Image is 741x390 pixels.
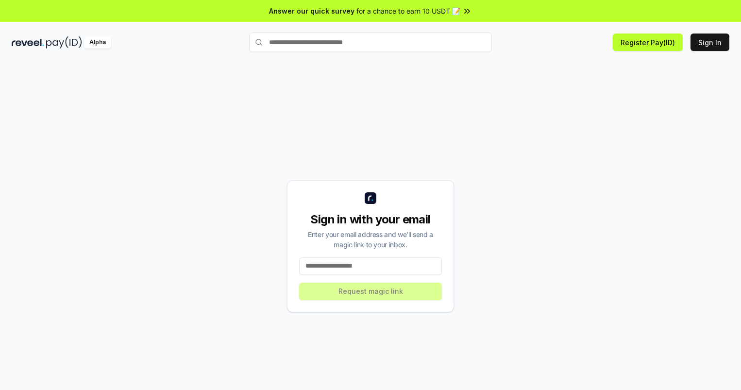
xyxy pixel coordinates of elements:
img: logo_small [365,192,376,204]
span: for a chance to earn 10 USDT 📝 [356,6,460,16]
button: Sign In [690,34,729,51]
span: Answer our quick survey [269,6,354,16]
div: Alpha [84,36,111,49]
img: reveel_dark [12,36,44,49]
div: Enter your email address and we’ll send a magic link to your inbox. [299,229,442,250]
div: Sign in with your email [299,212,442,227]
button: Register Pay(ID) [613,34,683,51]
img: pay_id [46,36,82,49]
